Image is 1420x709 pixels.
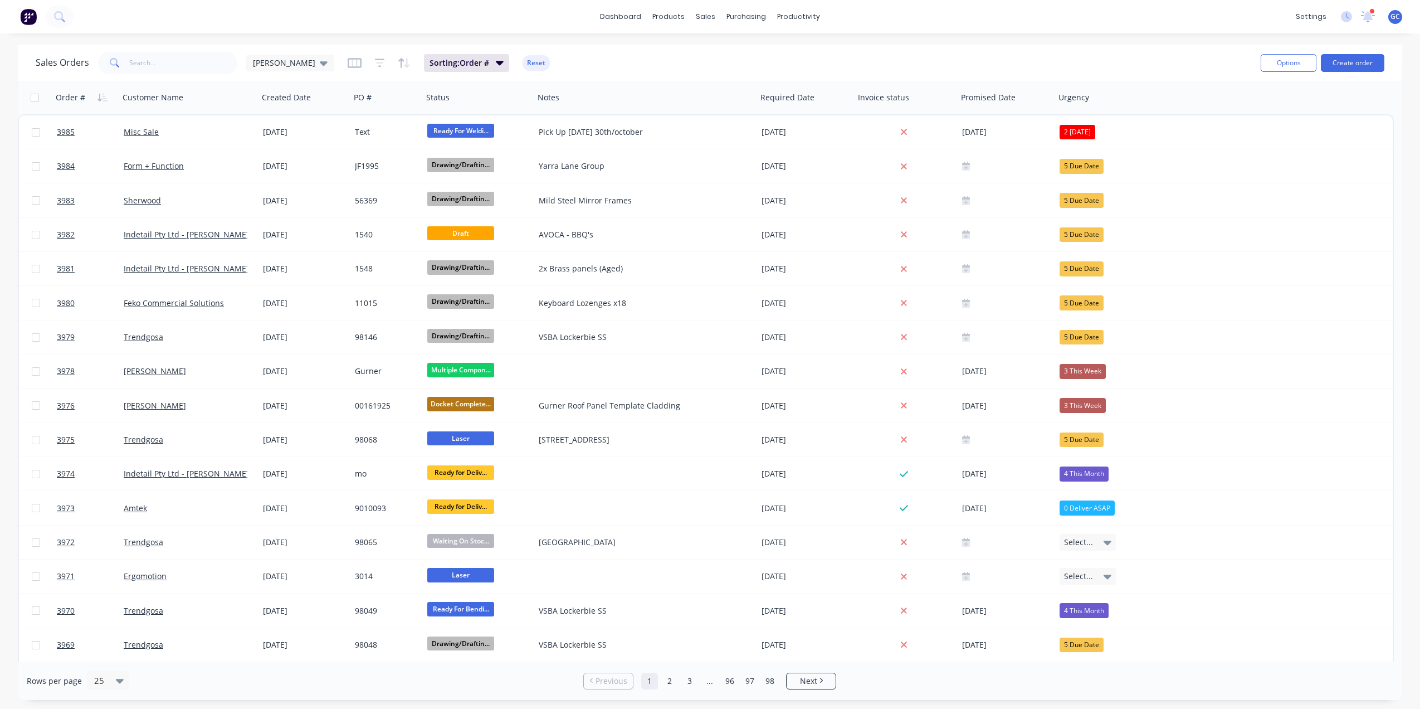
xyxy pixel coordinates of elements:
span: 3976 [57,400,75,411]
a: Amtek [124,503,147,513]
span: Rows per page [27,676,82,687]
div: [DATE] [762,332,850,343]
div: [DATE] [263,229,346,240]
div: 5 Due Date [1060,295,1104,310]
a: Page 98 [762,673,778,689]
div: 5 Due Date [1060,330,1104,344]
div: 1540 [355,229,415,240]
span: 3972 [57,537,75,548]
span: Drawing/Draftin... [427,329,494,343]
div: 5 Due Date [1060,433,1104,447]
a: Feko Commercial Solutions [124,298,224,308]
div: [DATE] [762,571,850,582]
span: 3971 [57,571,75,582]
a: 3975 [57,423,124,457]
div: [DATE] [962,125,1051,139]
div: Yarra Lane Group [539,161,742,172]
a: Page 97 [741,673,758,689]
div: PO # [354,92,372,103]
span: Multiple Compon... [427,363,494,377]
div: 98068 [355,434,415,445]
div: 98048 [355,639,415,650]
div: [DATE] [762,503,850,514]
div: purchasing [721,8,772,25]
div: Customer Name [123,92,183,103]
div: [DATE] [762,161,850,172]
a: Ergomotion [124,571,167,581]
div: [DATE] [762,639,850,650]
span: Ready for Deliv... [427,465,494,479]
a: 3976 [57,389,124,423]
div: [DATE] [962,638,1051,652]
span: 3979 [57,332,75,343]
div: 2 [DATE] [1060,125,1095,139]
div: [DATE] [962,399,1051,412]
div: [GEOGRAPHIC_DATA] [539,537,742,548]
div: mo [355,468,415,479]
a: 3971 [57,560,124,593]
div: products [647,8,690,25]
img: Factory [20,8,37,25]
div: [DATE] [263,434,346,445]
div: 3014 [355,571,415,582]
div: [DATE] [263,468,346,479]
div: 1548 [355,263,415,274]
span: 3978 [57,366,75,377]
div: [DATE] [263,332,346,343]
div: [DATE] [263,537,346,548]
div: [DATE] [263,366,346,377]
a: 3984 [57,149,124,183]
a: Indetail Pty Ltd - [PERSON_NAME] [124,229,249,240]
div: JF1995 [355,161,415,172]
a: Trendgosa [124,537,163,547]
div: [DATE] [263,298,346,309]
button: Reset [523,55,550,71]
div: [DATE] [263,161,346,172]
a: Trendgosa [124,605,163,616]
span: Select... [1064,537,1093,548]
div: 4 This Month [1060,603,1109,618]
a: Page 3 [681,673,698,689]
div: [DATE] [762,229,850,240]
span: Select... [1064,571,1093,582]
span: 3969 [57,639,75,650]
div: Notes [538,92,559,103]
span: [PERSON_NAME] [253,57,315,69]
ul: Pagination [579,673,841,689]
div: [DATE] [263,263,346,274]
span: Drawing/Draftin... [427,294,494,308]
div: 11015 [355,298,415,309]
span: Ready for Deliv... [427,499,494,513]
span: Sorting: Order # [430,57,489,69]
span: 3981 [57,263,75,274]
a: Trendgosa [124,332,163,342]
a: 3973 [57,492,124,525]
div: Urgency [1058,92,1089,103]
div: [DATE] [762,468,850,479]
input: Search... [129,52,238,74]
a: dashboard [594,8,647,25]
button: Create order [1321,54,1384,72]
div: settings [1290,8,1332,25]
span: Previous [596,676,627,687]
div: VSBA Lockerbie SS [539,332,742,343]
a: 3983 [57,184,124,217]
span: Drawing/Draftin... [427,192,494,206]
div: [DATE] [962,467,1051,481]
div: [DATE] [263,605,346,616]
div: [STREET_ADDRESS] [539,434,742,445]
div: [DATE] [263,639,346,650]
div: 98065 [355,537,415,548]
span: Drawing/Draftin... [427,158,494,172]
a: 3972 [57,526,124,559]
a: Trendgosa [124,434,163,445]
span: Laser [427,431,494,445]
a: Misc Sale [124,127,159,137]
div: 0 Deliver ASAP [1060,501,1115,515]
span: Docket Complete... [427,397,494,411]
a: [PERSON_NAME] [124,366,186,376]
a: Trendgosa [124,639,163,650]
div: [DATE] [762,298,850,309]
div: [DATE] [762,434,850,445]
div: [DATE] [762,605,850,616]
